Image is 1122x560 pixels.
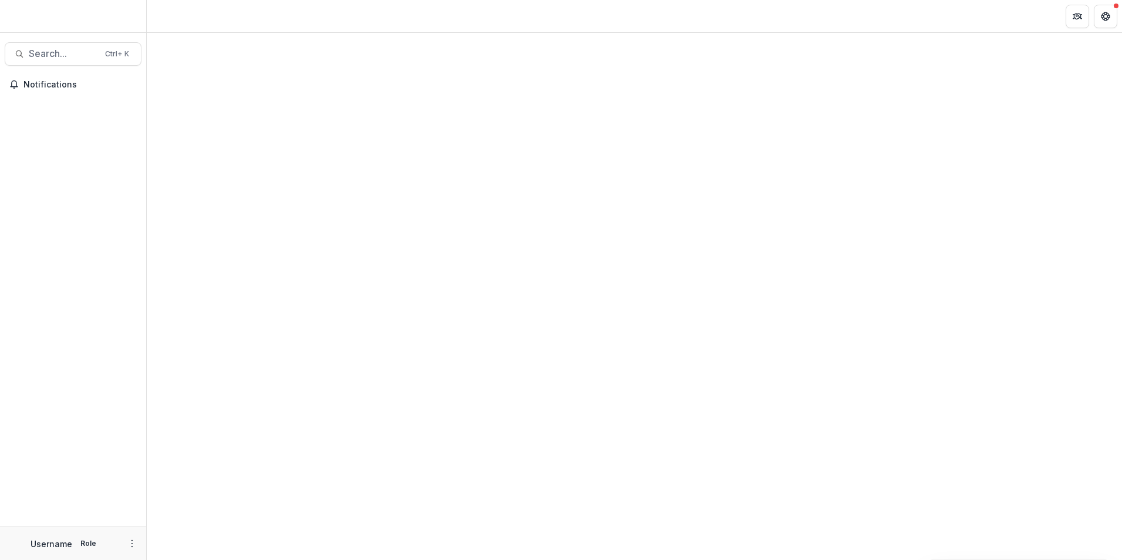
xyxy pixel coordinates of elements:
div: Ctrl + K [103,48,131,60]
p: Role [77,538,100,549]
p: Username [31,538,72,550]
button: Notifications [5,75,141,94]
button: Partners [1066,5,1089,28]
button: More [125,537,139,551]
button: Search... [5,42,141,66]
button: Get Help [1094,5,1117,28]
nav: breadcrumb [151,8,201,25]
span: Search... [29,48,98,59]
span: Notifications [23,80,137,90]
